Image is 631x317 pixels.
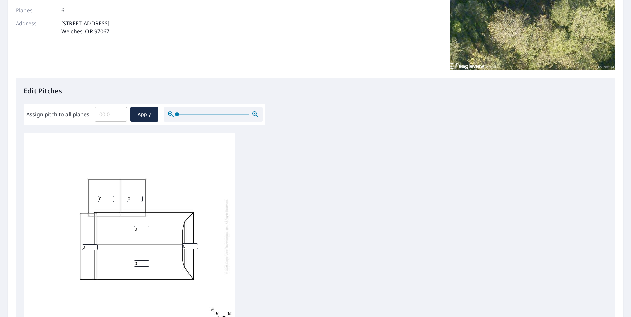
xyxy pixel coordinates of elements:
[136,110,153,119] span: Apply
[130,107,158,122] button: Apply
[61,19,110,35] p: [STREET_ADDRESS] Welches, OR 97067
[16,19,55,35] p: Address
[16,6,55,14] p: Planes
[26,110,89,118] label: Assign pitch to all planes
[24,86,607,96] p: Edit Pitches
[95,105,127,124] input: 00.0
[61,6,64,14] p: 6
